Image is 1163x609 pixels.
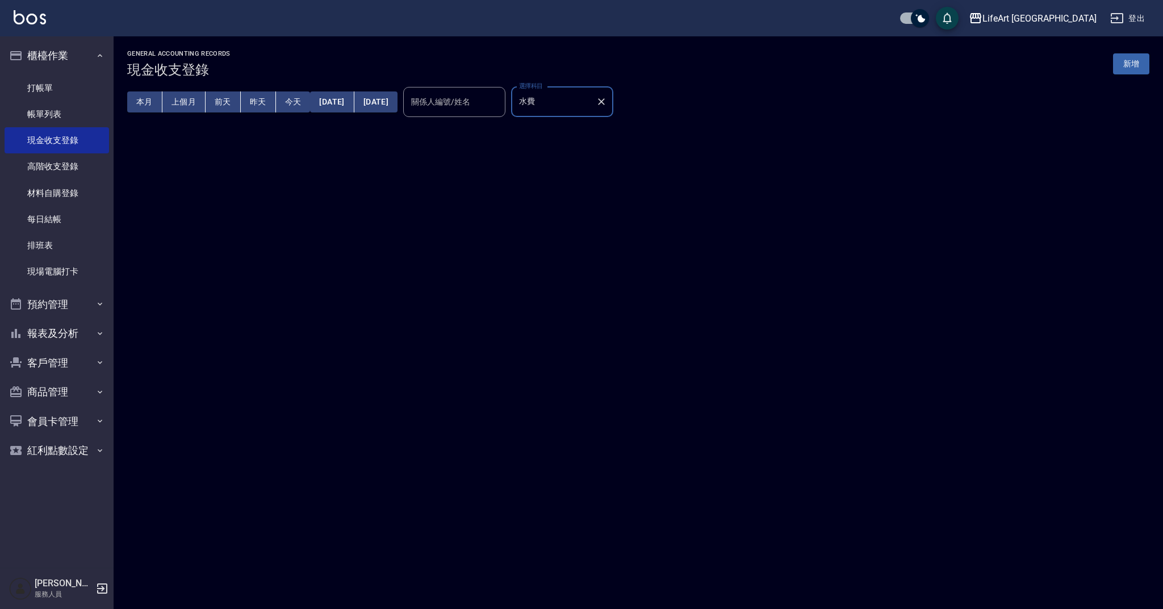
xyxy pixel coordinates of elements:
label: 選擇科目 [519,82,543,90]
a: 新增 [1113,58,1149,69]
button: 昨天 [241,91,276,112]
div: LifeArt [GEOGRAPHIC_DATA] [982,11,1097,26]
a: 打帳單 [5,75,109,101]
button: [DATE] [310,91,354,112]
button: 報表及分析 [5,319,109,348]
a: 現金收支登錄 [5,127,109,153]
h5: [PERSON_NAME] [35,578,93,589]
button: 紅利點數設定 [5,436,109,465]
a: 每日結帳 [5,206,109,232]
p: 服務人員 [35,589,93,599]
button: 上個月 [162,91,206,112]
button: save [936,7,959,30]
button: 今天 [276,91,311,112]
h3: 現金收支登錄 [127,62,231,78]
a: 排班表 [5,232,109,258]
button: 會員卡管理 [5,407,109,436]
button: 新增 [1113,53,1149,74]
button: 前天 [206,91,241,112]
button: [DATE] [354,91,398,112]
button: 預約管理 [5,290,109,319]
button: 本月 [127,91,162,112]
button: 客戶管理 [5,348,109,378]
h2: GENERAL ACCOUNTING RECORDS [127,50,231,57]
a: 高階收支登錄 [5,153,109,180]
button: LifeArt [GEOGRAPHIC_DATA] [964,7,1101,30]
button: 櫃檯作業 [5,41,109,70]
a: 材料自購登錄 [5,180,109,206]
button: 登出 [1106,8,1149,29]
button: 商品管理 [5,377,109,407]
img: Logo [14,10,46,24]
img: Person [9,577,32,600]
a: 現場電腦打卡 [5,258,109,285]
button: Clear [593,94,609,110]
a: 帳單列表 [5,101,109,127]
